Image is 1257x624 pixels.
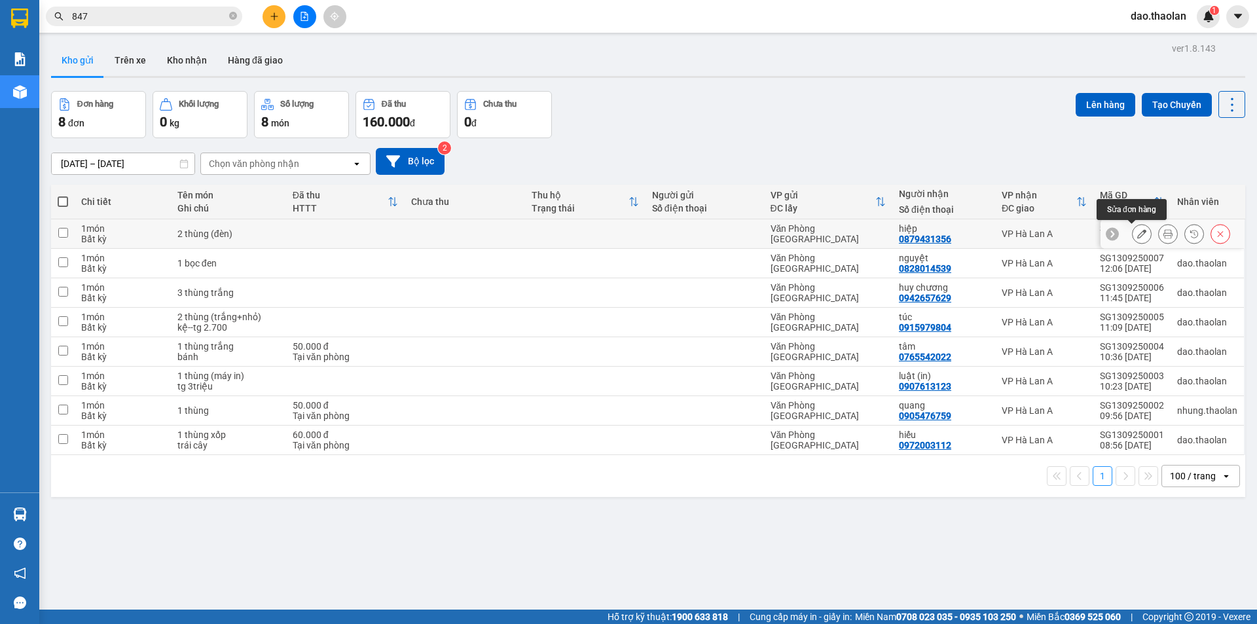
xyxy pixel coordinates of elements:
[1019,614,1023,619] span: ⚪️
[352,158,362,169] svg: open
[177,229,280,239] div: 2 thùng (đèn)
[1177,435,1237,445] div: dao.thaolan
[1065,612,1121,622] strong: 0369 525 060
[81,282,164,293] div: 1 món
[1100,293,1164,303] div: 11:45 [DATE]
[1170,469,1216,483] div: 100 / trang
[376,148,445,175] button: Bộ lọc
[177,322,280,333] div: kệ--tg 2.700
[764,185,892,219] th: Toggle SortBy
[14,596,26,609] span: message
[177,258,280,268] div: 1 bọc đen
[1203,10,1214,22] img: icon-new-feature
[1002,346,1087,357] div: VP Hà Lan A
[177,352,280,362] div: bánh
[280,100,314,109] div: Số lượng
[1002,435,1087,445] div: VP Hà Lan A
[177,371,280,381] div: 1 thùng (máy in)
[156,45,217,76] button: Kho nhận
[170,118,179,128] span: kg
[81,253,164,263] div: 1 món
[608,610,728,624] span: Hỗ trợ kỹ thuật:
[81,312,164,322] div: 1 món
[1212,6,1216,15] span: 1
[300,12,309,21] span: file-add
[1100,263,1164,274] div: 12:06 [DATE]
[1002,287,1087,298] div: VP Hà Lan A
[1100,381,1164,392] div: 10:23 [DATE]
[525,185,646,219] th: Toggle SortBy
[293,411,398,421] div: Tại văn phòng
[72,9,227,24] input: Tìm tên, số ĐT hoặc mã đơn
[261,114,268,130] span: 8
[1100,430,1164,440] div: SG1309250001
[13,507,27,521] img: warehouse-icon
[410,118,415,128] span: đ
[1002,258,1087,268] div: VP Hà Lan A
[217,45,293,76] button: Hàng đã giao
[411,196,519,207] div: Chưa thu
[1100,411,1164,421] div: 09:56 [DATE]
[293,430,398,440] div: 60.000 đ
[1100,371,1164,381] div: SG1309250003
[293,341,398,352] div: 50.000 đ
[1120,8,1197,24] span: dao.thaolan
[1100,352,1164,362] div: 10:36 [DATE]
[363,114,410,130] span: 160.000
[750,610,852,624] span: Cung cấp máy in - giấy in:
[1177,258,1237,268] div: dao.thaolan
[177,341,280,352] div: 1 thùng trắng
[899,253,989,263] div: nguyệt
[81,430,164,440] div: 1 món
[1093,185,1171,219] th: Toggle SortBy
[899,312,989,322] div: túc
[81,263,164,274] div: Bất kỳ
[1226,5,1249,28] button: caret-down
[13,85,27,99] img: warehouse-icon
[254,91,349,138] button: Số lượng8món
[1100,253,1164,263] div: SG1309250007
[1100,440,1164,450] div: 08:56 [DATE]
[1027,610,1121,624] span: Miền Bắc
[771,253,886,274] div: Văn Phòng [GEOGRAPHIC_DATA]
[1177,287,1237,298] div: dao.thaolan
[1100,312,1164,322] div: SG1309250005
[1002,405,1087,416] div: VP Hà Lan A
[229,12,237,20] span: close-circle
[899,293,951,303] div: 0942657629
[1100,190,1154,200] div: Mã GD
[330,12,339,21] span: aim
[293,352,398,362] div: Tại văn phòng
[899,204,989,215] div: Số điện thoại
[771,371,886,392] div: Văn Phòng [GEOGRAPHIC_DATA]
[1142,93,1212,117] button: Tạo Chuyến
[11,9,28,28] img: logo-vxr
[1002,190,1076,200] div: VP nhận
[1100,234,1164,244] div: 12:36 [DATE]
[270,12,279,21] span: plus
[293,203,388,213] div: HTTT
[1221,471,1231,481] svg: open
[771,312,886,333] div: Văn Phòng [GEOGRAPHIC_DATA]
[1184,612,1193,621] span: copyright
[81,400,164,411] div: 1 món
[899,371,989,381] div: luật (in)
[177,440,280,450] div: trái cây
[483,100,517,109] div: Chưa thu
[1100,341,1164,352] div: SG1309250004
[899,234,951,244] div: 0879431356
[81,196,164,207] div: Chi tiết
[68,118,84,128] span: đơn
[771,400,886,421] div: Văn Phòng [GEOGRAPHIC_DATA]
[177,381,280,392] div: tg 3triệu
[899,322,951,333] div: 0915979804
[771,430,886,450] div: Văn Phòng [GEOGRAPHIC_DATA]
[652,190,757,200] div: Người gửi
[899,352,951,362] div: 0765542022
[1100,400,1164,411] div: SG1309250002
[771,341,886,362] div: Văn Phòng [GEOGRAPHIC_DATA]
[438,141,451,155] sup: 2
[286,185,405,219] th: Toggle SortBy
[1002,317,1087,327] div: VP Hà Lan A
[293,440,398,450] div: Tại văn phòng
